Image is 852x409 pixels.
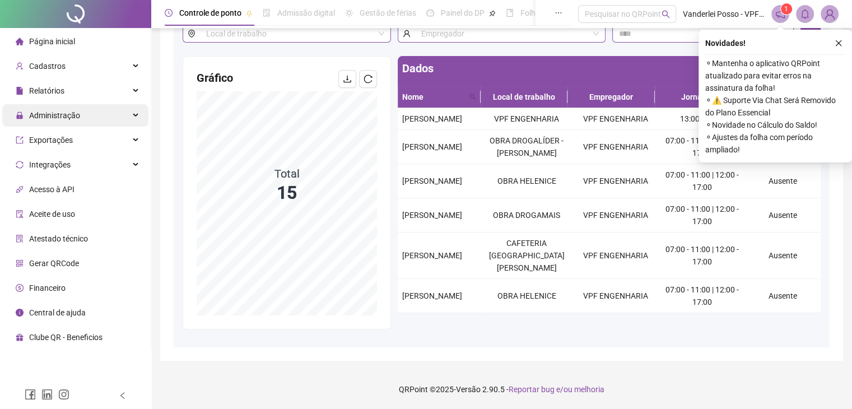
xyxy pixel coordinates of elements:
[29,160,71,169] span: Integrações
[402,251,462,260] span: [PERSON_NAME]
[29,185,75,194] span: Acesso à API
[571,233,660,279] td: VPF ENGENHARIA
[482,164,571,198] td: OBRA HELENICE
[16,333,24,341] span: gift
[16,284,24,292] span: dollar
[165,9,173,17] span: clock-circle
[402,291,462,300] span: [PERSON_NAME]
[456,385,481,394] span: Versão
[179,8,241,17] span: Controle de ponto
[16,111,24,119] span: lock
[509,385,604,394] span: Reportar bug e/ou melhoria
[402,62,434,75] span: Dados
[520,8,592,17] span: Folha de pagamento
[29,333,103,342] span: Clube QR - Beneficios
[29,283,66,292] span: Financeiro
[571,108,660,130] td: VPF ENGENHARIA
[29,259,79,268] span: Gerar QRCode
[183,25,200,43] span: environment
[16,87,24,95] span: file
[482,198,571,233] td: OBRA DROGAMAIS
[781,3,792,15] sup: 1
[571,164,660,198] td: VPF ENGENHARIA
[683,8,765,20] span: Vanderlei Posso - VPF Engenharia Ltda
[16,235,24,243] span: solution
[25,389,36,400] span: facebook
[119,392,127,399] span: left
[821,6,838,22] img: 93321
[482,130,571,164] td: OBRA DROGALÍDER - [PERSON_NAME]
[469,94,476,100] span: search
[29,136,73,145] span: Exportações
[744,164,821,198] td: Ausente
[151,370,852,409] footer: QRPoint © 2025 - 2.90.5 -
[263,9,271,17] span: file-done
[481,86,567,108] th: Local de trabalho
[29,111,80,120] span: Administração
[16,259,24,267] span: qrcode
[29,37,75,46] span: Página inicial
[705,37,746,49] span: Novidades !
[662,10,670,18] span: search
[660,233,744,279] td: 07:00 - 11:00 | 12:00 - 17:00
[571,198,660,233] td: VPF ENGENHARIA
[775,9,785,19] span: notification
[16,136,24,144] span: export
[705,131,845,156] span: ⚬ Ajustes da folha com período ampliado!
[360,8,416,17] span: Gestão de férias
[343,75,352,83] span: download
[835,39,842,47] span: close
[506,9,514,17] span: book
[398,25,415,43] span: user
[705,94,845,119] span: ⚬ ⚠️ Suporte Via Chat Será Removido do Plano Essencial
[16,161,24,169] span: sync
[16,185,24,193] span: api
[482,108,571,130] td: VPF ENGENHARIA
[744,198,821,233] td: Ausente
[482,233,571,279] td: CAFETERIA [GEOGRAPHIC_DATA][PERSON_NAME]
[277,8,335,17] span: Admissão digital
[705,57,845,94] span: ⚬ Mantenha o aplicativo QRPoint atualizado para evitar erros na assinatura da folha!
[402,114,462,123] span: [PERSON_NAME]
[402,211,462,220] span: [PERSON_NAME]
[567,86,654,108] th: Empregador
[660,279,744,313] td: 07:00 - 11:00 | 12:00 - 17:00
[29,234,88,243] span: Atestado técnico
[744,279,821,313] td: Ausente
[655,86,738,108] th: Jornada
[660,130,744,164] td: 07:00 - 11:00 | 12:00 - 17:00
[744,233,821,279] td: Ausente
[555,9,562,17] span: ellipsis
[246,10,253,17] span: pushpin
[806,29,815,38] span: search
[800,9,810,19] span: bell
[345,9,353,17] span: sun
[16,62,24,70] span: user-add
[402,142,462,151] span: [PERSON_NAME]
[29,62,66,71] span: Cadastros
[58,389,69,400] span: instagram
[467,89,478,105] span: search
[16,309,24,317] span: info-circle
[402,176,462,185] span: [PERSON_NAME]
[29,86,64,95] span: Relatórios
[426,9,434,17] span: dashboard
[660,198,744,233] td: 07:00 - 11:00 | 12:00 - 17:00
[571,130,660,164] td: VPF ENGENHARIA
[16,210,24,218] span: audit
[660,108,744,130] td: 13:00 - 17:00
[571,279,660,313] td: VPF ENGENHARIA
[197,71,233,85] span: Gráfico
[29,308,86,317] span: Central de ajuda
[364,75,373,83] span: reload
[41,389,53,400] span: linkedin
[489,10,496,17] span: pushpin
[784,5,788,13] span: 1
[29,210,75,219] span: Aceite de uso
[482,279,571,313] td: OBRA HELENICE
[402,91,465,103] span: Nome
[16,38,24,45] span: home
[660,164,744,198] td: 07:00 - 11:00 | 12:00 - 17:00
[705,119,845,131] span: ⚬ Novidade no Cálculo do Saldo!
[441,8,485,17] span: Painel do DP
